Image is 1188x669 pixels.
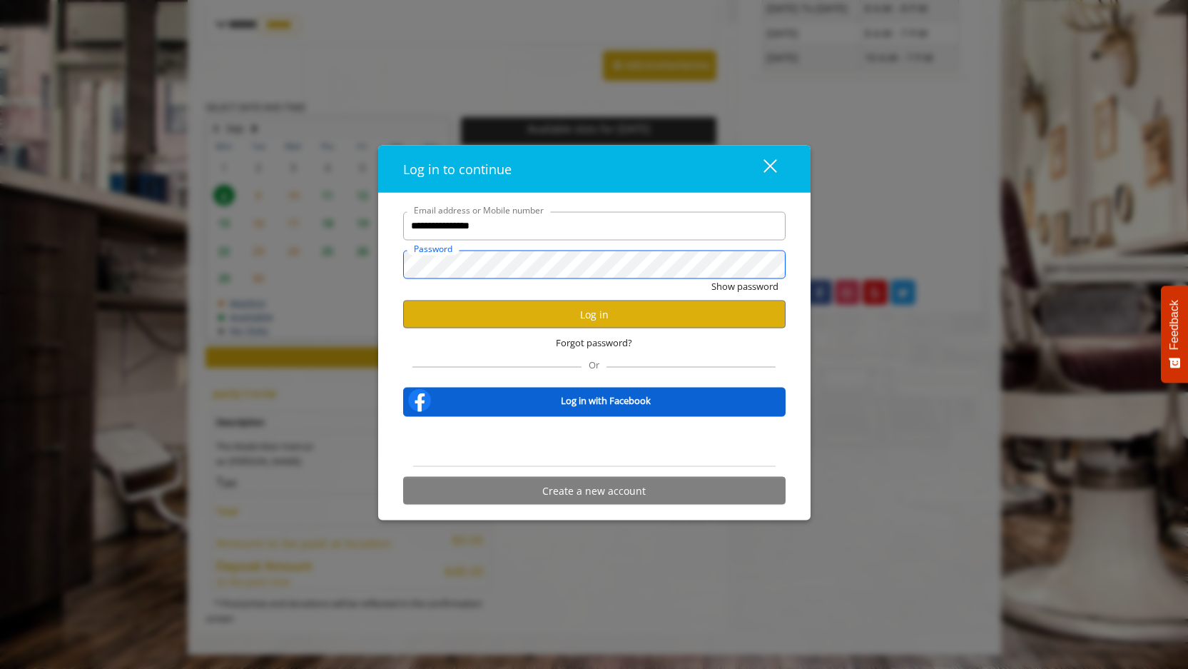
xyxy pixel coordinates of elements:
button: Log in [403,301,786,328]
img: facebook-logo [405,386,434,415]
button: close dialog [737,154,786,183]
span: Or [582,358,606,371]
div: close dialog [747,159,776,180]
button: Feedback - Show survey [1161,286,1188,383]
b: Log in with Facebook [561,393,651,408]
button: Create a new account [403,477,786,505]
iframe: Sign in with Google Button [522,426,666,458]
input: Email address or Mobile number [403,211,786,240]
label: Password [407,241,460,255]
label: Email address or Mobile number [407,203,551,216]
span: Feedback [1168,300,1181,350]
button: Show password [711,278,778,293]
span: Log in to continue [403,160,512,177]
input: Password [403,250,786,278]
span: Forgot password? [556,336,632,351]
